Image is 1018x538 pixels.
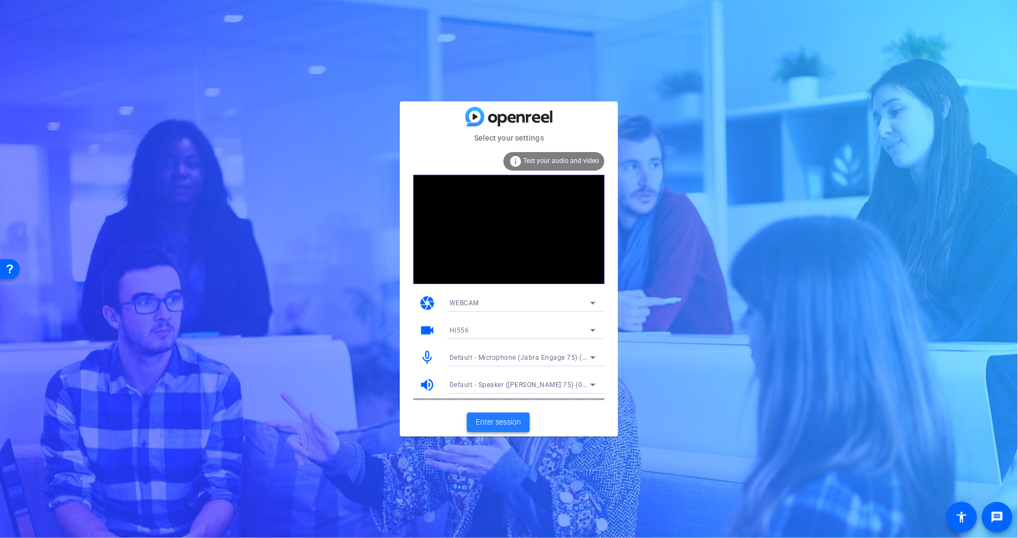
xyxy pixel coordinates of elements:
[400,132,618,144] mat-card-subtitle: Select your settings
[450,299,479,307] span: WEBCAM
[450,327,469,334] span: HI556
[419,295,435,311] mat-icon: camera
[465,107,553,126] img: blue-gradient.svg
[419,322,435,338] mat-icon: videocam
[476,416,521,428] span: Enter session
[509,155,522,168] mat-icon: info
[467,413,530,432] button: Enter session
[523,157,599,165] span: Test your audio and video
[450,353,618,361] span: Default - Microphone (Jabra Engage 75) (0b0e:111e)
[419,377,435,393] mat-icon: volume_up
[955,511,968,524] mat-icon: accessibility
[991,511,1004,524] mat-icon: message
[450,380,614,389] span: Default - Speaker ([PERSON_NAME] 75) (0b0e:111e)
[419,349,435,366] mat-icon: mic_none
